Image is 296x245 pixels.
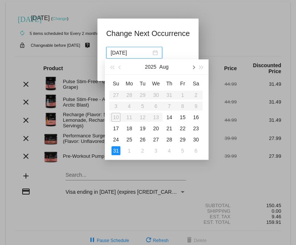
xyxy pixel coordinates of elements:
[125,135,134,144] div: 25
[109,134,123,145] td: 8/24/2025
[176,123,189,134] td: 8/22/2025
[152,124,160,133] div: 20
[136,145,149,156] td: 9/2/2025
[112,146,120,155] div: 31
[116,59,124,74] button: Previous month (PageUp)
[176,145,189,156] td: 9/5/2025
[192,135,200,144] div: 30
[189,145,203,156] td: 9/6/2025
[106,27,190,39] h1: Change Next Occurrence
[197,59,206,74] button: Next year (Control + right)
[149,123,163,134] td: 8/20/2025
[163,123,176,134] td: 8/21/2025
[136,134,149,145] td: 8/26/2025
[163,145,176,156] td: 9/4/2025
[165,124,174,133] div: 21
[176,134,189,145] td: 8/29/2025
[178,146,187,155] div: 5
[192,124,200,133] div: 23
[138,135,147,144] div: 26
[165,135,174,144] div: 28
[109,145,123,156] td: 8/31/2025
[111,49,151,57] input: Select date
[152,135,160,144] div: 27
[178,113,187,122] div: 15
[189,123,203,134] td: 8/23/2025
[138,146,147,155] div: 2
[192,146,200,155] div: 6
[165,146,174,155] div: 4
[109,78,123,89] th: Sun
[149,134,163,145] td: 8/27/2025
[136,78,149,89] th: Tue
[152,146,160,155] div: 3
[149,145,163,156] td: 9/3/2025
[123,123,136,134] td: 8/18/2025
[178,135,187,144] div: 29
[125,146,134,155] div: 1
[125,124,134,133] div: 18
[192,113,200,122] div: 16
[123,78,136,89] th: Mon
[176,112,189,123] td: 8/15/2025
[136,123,149,134] td: 8/19/2025
[123,134,136,145] td: 8/25/2025
[165,113,174,122] div: 14
[145,59,156,74] button: 2025
[189,112,203,123] td: 8/16/2025
[138,124,147,133] div: 19
[112,124,120,133] div: 17
[178,124,187,133] div: 22
[163,134,176,145] td: 8/28/2025
[189,134,203,145] td: 8/30/2025
[189,78,203,89] th: Sat
[112,135,120,144] div: 24
[123,145,136,156] td: 9/1/2025
[108,59,116,74] button: Last year (Control + left)
[189,59,197,74] button: Next month (PageDown)
[149,78,163,89] th: Wed
[163,78,176,89] th: Thu
[109,123,123,134] td: 8/17/2025
[176,78,189,89] th: Fri
[163,112,176,123] td: 8/14/2025
[159,59,169,74] button: Aug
